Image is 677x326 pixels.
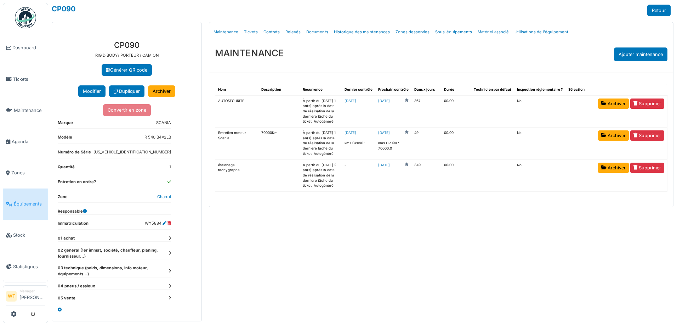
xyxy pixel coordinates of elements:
td: AUTOSECURITE [215,95,258,127]
th: Dernier contrôle [342,84,375,95]
dt: 04 pneus / essieux [58,283,171,289]
a: Utilisations de l'équipement [512,24,571,40]
a: Retour [647,5,671,16]
a: CP090 [52,5,75,13]
a: [DATE] [345,131,356,135]
a: Relevés [283,24,303,40]
th: Description [258,84,300,95]
a: Archiver [598,130,629,141]
td: 00:00 [441,159,471,191]
a: Tickets [241,24,261,40]
th: Inspection réglementaire ? [514,84,565,95]
dt: 05 vente [58,295,171,301]
dt: Quantité [58,164,75,173]
td: kms CP090 : 70000.0 [375,128,411,159]
th: Dans x jours [411,84,441,95]
h3: CP090 [58,40,196,50]
dd: SCANIA [156,120,171,126]
a: Statistiques [3,251,48,282]
a: Archiver [598,163,629,173]
a: Documents [303,24,331,40]
span: Stock [13,232,45,238]
dd: [US_VEHICLE_IDENTIFICATION_NUMBER] [93,149,171,155]
td: À partir du [DATE] 2 an(s) après la date de réalisation de la dernière tâche du ticket. Autogénéré. [300,159,342,191]
span: Agenda [12,138,45,145]
a: Maintenance [3,95,48,126]
td: 349 [411,159,441,191]
a: Contrats [261,24,283,40]
a: Générer QR code [102,64,152,76]
a: Supprimer [630,130,664,141]
a: Équipements [3,189,48,220]
a: Zones desservies [393,24,432,40]
a: Historique des maintenances [331,24,393,40]
a: Archiver [598,99,629,109]
th: Technicien par défaut [471,84,514,95]
img: Badge_color-CXgf-gQk.svg [15,7,36,28]
a: Tickets [3,63,48,95]
td: 00:00 [441,128,471,159]
a: Maintenance [211,24,241,40]
td: 49 [411,128,441,159]
th: Prochain contrôle [375,84,411,95]
li: WT [6,291,17,302]
a: Matériel associé [475,24,512,40]
span: translation missing: fr.shared.no [517,131,522,135]
dt: 03 technique (poids, dimensions, info moteur, équipements...) [58,265,171,277]
th: Nom [215,84,258,95]
h3: MAINTENANCE [215,47,284,58]
a: [DATE] [378,163,390,168]
a: Archiver [148,85,175,97]
span: Dashboard [12,44,45,51]
a: Supprimer [630,163,664,173]
span: translation missing: fr.shared.no [517,163,522,167]
a: [DATE] [378,99,390,104]
dt: Entretien en ordre? [58,179,96,188]
td: 00:00 [441,95,471,127]
td: 367 [411,95,441,127]
dt: Immatriculation [58,220,89,229]
td: - [342,159,375,191]
a: WT Manager[PERSON_NAME] [6,288,45,305]
dt: Modèle [58,134,72,143]
a: Stock [3,220,48,251]
a: [DATE] [345,99,356,103]
span: Maintenance [14,107,45,114]
div: Ajouter maintenance [614,47,667,61]
a: [DATE] [378,130,390,136]
button: Modifier [78,85,106,97]
a: Agenda [3,126,48,157]
li: [PERSON_NAME] [19,288,45,304]
th: Récurrence [300,84,342,95]
span: Équipements [14,201,45,207]
p: RIGID BODY/ PORTEUR / CAMION [58,52,196,58]
span: Tickets [13,76,45,83]
td: Entretien moteur Scania [215,128,258,159]
a: Zones [3,157,48,189]
a: Dashboard [3,32,48,63]
a: Charroi [157,194,171,199]
span: Statistiques [13,263,45,270]
a: Supprimer [630,99,664,109]
th: Durée [441,84,471,95]
dt: 02 general (1er immat, société, chauffeur, planing, fournisseur...) [58,247,171,259]
a: Sous-équipements [432,24,475,40]
td: kms CP090 : [342,128,375,159]
dt: Zone [58,194,68,203]
th: Sélection [565,84,595,95]
span: Zones [11,169,45,176]
dd: WY5884 [145,220,171,226]
dt: Marque [58,120,73,129]
td: À partir du [DATE] 1 an(s) après la date de réalisation de la dernière tâche du ticket. Autogénéré. [300,128,342,159]
a: Dupliquer [109,85,144,97]
span: translation missing: fr.shared.no [517,99,522,103]
dt: 01 achat [58,235,171,241]
td: À partir du [DATE] 1 an(s) après la date de réalisation de la dernière tâche du ticket. Autogénéré. [300,95,342,127]
dt: Responsable [58,208,87,214]
dd: 1 [169,164,171,170]
td: étalonage tachygraphe [215,159,258,191]
td: 70000Km [258,128,300,159]
div: Manager [19,288,45,294]
dd: R 540 B4x2LB [144,134,171,140]
dt: Numéro de Série [58,149,91,158]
